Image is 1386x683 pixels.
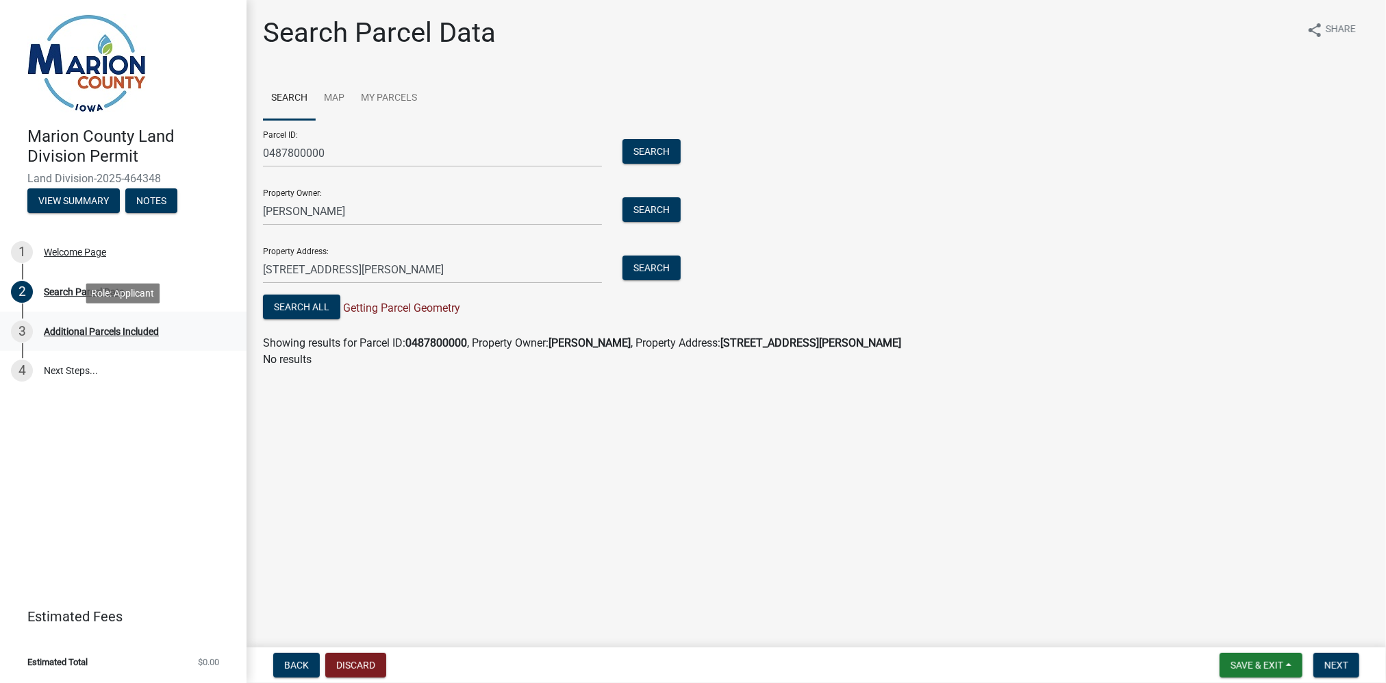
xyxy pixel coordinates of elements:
span: $0.00 [198,658,219,667]
div: 1 [11,241,33,263]
button: Save & Exit [1220,653,1302,678]
div: 3 [11,321,33,343]
span: Getting Parcel Geometry [340,301,460,314]
wm-modal-confirm: Summary [27,196,120,207]
div: Additional Parcels Included [44,327,159,336]
div: 2 [11,281,33,303]
button: Search All [263,295,340,319]
button: Search [622,139,681,164]
a: Search [263,77,316,121]
button: Back [273,653,320,678]
h4: Marion County Land Division Permit [27,127,236,166]
span: Land Division-2025-464348 [27,172,219,185]
strong: [STREET_ADDRESS][PERSON_NAME] [720,336,901,349]
div: Welcome Page [44,247,106,257]
a: Map [316,77,353,121]
a: My Parcels [353,77,425,121]
a: Estimated Fees [11,603,225,630]
button: shareShare [1296,16,1367,43]
wm-modal-confirm: Notes [125,196,177,207]
div: Role: Applicant [86,283,160,303]
span: Share [1326,22,1356,38]
i: share [1307,22,1323,38]
p: No results [263,351,1370,368]
span: Estimated Total [27,658,88,667]
strong: [PERSON_NAME] [549,336,631,349]
button: Search [622,256,681,280]
button: Next [1313,653,1359,678]
button: Notes [125,188,177,213]
div: Search Parcel Data [44,287,125,297]
h1: Search Parcel Data [263,16,496,49]
strong: 0487800000 [405,336,467,349]
button: Search [622,197,681,222]
span: Save & Exit [1231,660,1283,671]
button: Discard [325,653,386,678]
span: Back [284,660,309,671]
img: Marion County, Iowa [27,14,146,112]
span: Next [1324,660,1348,671]
div: Showing results for Parcel ID: , Property Owner: , Property Address: [263,335,1370,351]
div: 4 [11,360,33,382]
button: View Summary [27,188,120,213]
